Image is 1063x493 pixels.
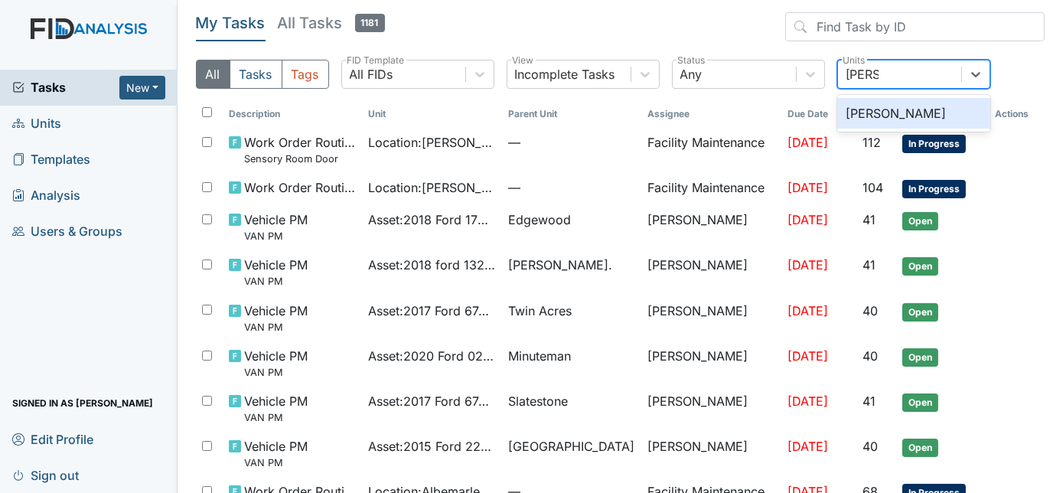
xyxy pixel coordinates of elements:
[244,347,308,380] span: Vehicle PM VAN PM
[785,12,1045,41] input: Find Task by ID
[355,14,385,32] span: 1181
[787,180,828,195] span: [DATE]
[902,212,938,230] span: Open
[641,250,781,295] td: [PERSON_NAME]
[641,172,781,204] td: Facility Maintenance
[368,347,495,365] span: Asset : 2020 Ford 02107
[282,60,329,89] button: Tags
[787,257,828,273] span: [DATE]
[12,220,122,243] span: Users & Groups
[230,60,282,89] button: Tasks
[368,178,495,197] span: Location : [PERSON_NAME]
[902,303,938,322] span: Open
[368,392,495,410] span: Asset : 2017 Ford 67436
[787,393,828,409] span: [DATE]
[787,212,828,227] span: [DATE]
[787,348,828,364] span: [DATE]
[244,410,308,425] small: VAN PM
[862,348,878,364] span: 40
[508,211,571,229] span: Edgewood
[989,101,1045,127] th: Actions
[862,212,876,227] span: 41
[244,256,308,289] span: Vehicle PM VAN PM
[278,12,385,34] h5: All Tasks
[862,180,883,195] span: 104
[862,303,878,318] span: 40
[368,133,495,152] span: Location : [PERSON_NAME]
[902,393,938,412] span: Open
[515,65,615,83] div: Incomplete Tasks
[787,135,828,150] span: [DATE]
[244,133,356,166] span: Work Order Routine Sensory Room Door
[641,204,781,250] td: [PERSON_NAME]
[223,101,362,127] th: Toggle SortBy
[862,393,876,409] span: 41
[902,135,966,153] span: In Progress
[12,427,93,451] span: Edit Profile
[508,437,634,455] span: [GEOGRAPHIC_DATA]
[502,101,641,127] th: Toggle SortBy
[244,365,308,380] small: VAN PM
[12,391,153,415] span: Signed in as [PERSON_NAME]
[641,127,781,172] td: Facility Maintenance
[12,184,80,207] span: Analysis
[902,180,966,198] span: In Progress
[12,112,61,135] span: Units
[902,348,938,367] span: Open
[119,76,165,100] button: New
[902,439,938,457] span: Open
[350,65,393,83] div: All FIDs
[12,148,90,171] span: Templates
[787,303,828,318] span: [DATE]
[244,229,308,243] small: VAN PM
[862,257,876,273] span: 41
[196,60,230,89] button: All
[641,341,781,386] td: [PERSON_NAME]
[362,101,501,127] th: Toggle SortBy
[781,101,857,127] th: Toggle SortBy
[641,295,781,341] td: [PERSON_NAME]
[902,257,938,276] span: Open
[244,302,308,335] span: Vehicle PM VAN PM
[244,455,308,470] small: VAN PM
[508,178,635,197] span: —
[244,320,308,335] small: VAN PM
[368,302,495,320] span: Asset : 2017 Ford 67435
[641,431,781,476] td: [PERSON_NAME]
[508,392,568,410] span: Slatestone
[680,65,703,83] div: Any
[202,107,212,117] input: Toggle All Rows Selected
[862,135,881,150] span: 112
[196,12,266,34] h5: My Tasks
[508,347,571,365] span: Minuteman
[641,386,781,431] td: [PERSON_NAME]
[196,60,329,89] div: Type filter
[12,78,119,96] a: Tasks
[244,178,356,197] span: Work Order Routine
[862,439,878,454] span: 40
[244,392,308,425] span: Vehicle PM VAN PM
[368,211,495,229] span: Asset : 2018 Ford 17643
[244,274,308,289] small: VAN PM
[244,437,308,470] span: Vehicle PM VAN PM
[368,256,495,274] span: Asset : 2018 ford 13242
[244,211,308,243] span: Vehicle PM VAN PM
[508,302,572,320] span: Twin Acres
[641,101,781,127] th: Assignee
[787,439,828,454] span: [DATE]
[837,98,990,129] div: [PERSON_NAME]
[508,256,612,274] span: [PERSON_NAME].
[12,463,79,487] span: Sign out
[508,133,635,152] span: —
[244,152,356,166] small: Sensory Room Door
[368,437,495,455] span: Asset : 2015 Ford 22364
